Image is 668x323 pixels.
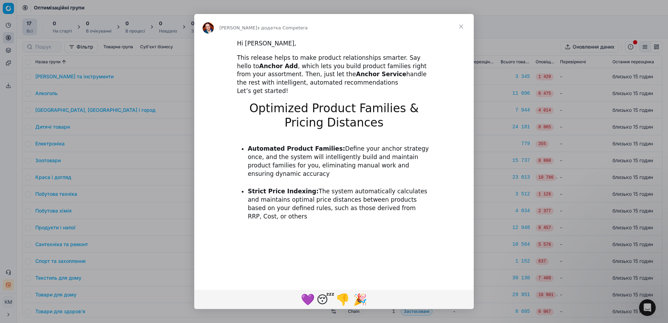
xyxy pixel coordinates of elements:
b: Strict Price Indexing: [248,188,319,195]
b: Anchor Service [356,71,406,78]
img: Profile image for Dmitriy [203,22,214,34]
span: purple heart reaction [299,291,317,308]
b: Anchor Add [259,63,298,70]
span: 🎉 [353,293,367,306]
span: tada reaction [351,291,369,308]
span: [PERSON_NAME] [219,25,257,30]
h1: Optimized Product Families & Pricing Distances [237,101,431,134]
li: The system automatically calculates and maintains optimal price distances between products based ... [248,187,431,221]
div: This release helps to make product relationships smarter. Say hello to , which lets you build pro... [237,54,431,95]
span: 😴 [317,293,334,306]
span: 💜 [301,293,315,306]
b: Automated Product Families: [248,145,345,152]
span: з додатка Competera [257,25,308,30]
span: 1 reaction [334,291,351,308]
div: Hi [PERSON_NAME], [237,40,431,48]
li: Define your anchor strategy once, and the system will intelligently build and maintain product fa... [248,145,431,178]
span: 👎 [336,293,350,306]
span: sleeping reaction [317,291,334,308]
span: Закрити [449,14,474,39]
